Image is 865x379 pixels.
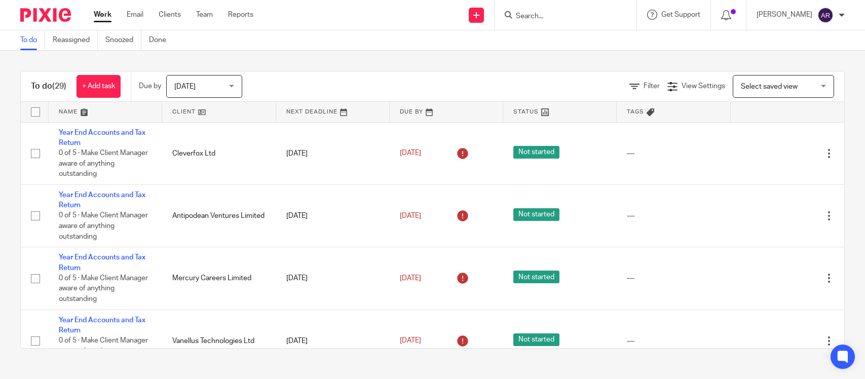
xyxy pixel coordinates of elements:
[31,81,66,92] h1: To do
[661,11,700,18] span: Get Support
[53,30,98,50] a: Reassigned
[59,317,145,334] a: Year End Accounts and Tax Return
[400,212,421,219] span: [DATE]
[515,12,606,21] input: Search
[228,10,253,20] a: Reports
[59,275,148,302] span: 0 of 5 · Make Client Manager aware of anything outstanding
[627,336,720,346] div: ---
[817,7,834,23] img: svg%3E
[513,333,559,346] span: Not started
[127,10,143,20] a: Email
[162,310,276,372] td: Vanellus Technologies Ltd
[644,83,660,90] span: Filter
[20,30,45,50] a: To do
[139,81,161,91] p: Due by
[59,254,145,271] a: Year End Accounts and Tax Return
[162,122,276,184] td: Cleverfox Ltd
[59,337,148,365] span: 0 of 5 · Make Client Manager aware of anything outstanding
[757,10,812,20] p: [PERSON_NAME]
[627,148,720,159] div: ---
[77,75,121,98] a: + Add task
[276,184,390,247] td: [DATE]
[59,212,148,240] span: 0 of 5 · Make Client Manager aware of anything outstanding
[400,337,421,345] span: [DATE]
[94,10,111,20] a: Work
[105,30,141,50] a: Snoozed
[149,30,174,50] a: Done
[59,129,145,146] a: Year End Accounts and Tax Return
[400,149,421,157] span: [DATE]
[196,10,213,20] a: Team
[400,275,421,282] span: [DATE]
[162,184,276,247] td: Antipodean Ventures Limited
[276,122,390,184] td: [DATE]
[513,208,559,221] span: Not started
[627,273,720,283] div: ---
[513,271,559,283] span: Not started
[59,149,148,177] span: 0 of 5 · Make Client Manager aware of anything outstanding
[741,83,798,90] span: Select saved view
[162,247,276,310] td: Mercury Careers Limited
[174,83,196,90] span: [DATE]
[20,8,71,22] img: Pixie
[682,83,725,90] span: View Settings
[276,310,390,372] td: [DATE]
[627,211,720,221] div: ---
[627,109,644,115] span: Tags
[276,247,390,310] td: [DATE]
[513,146,559,159] span: Not started
[59,192,145,209] a: Year End Accounts and Tax Return
[52,82,66,90] span: (29)
[159,10,181,20] a: Clients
